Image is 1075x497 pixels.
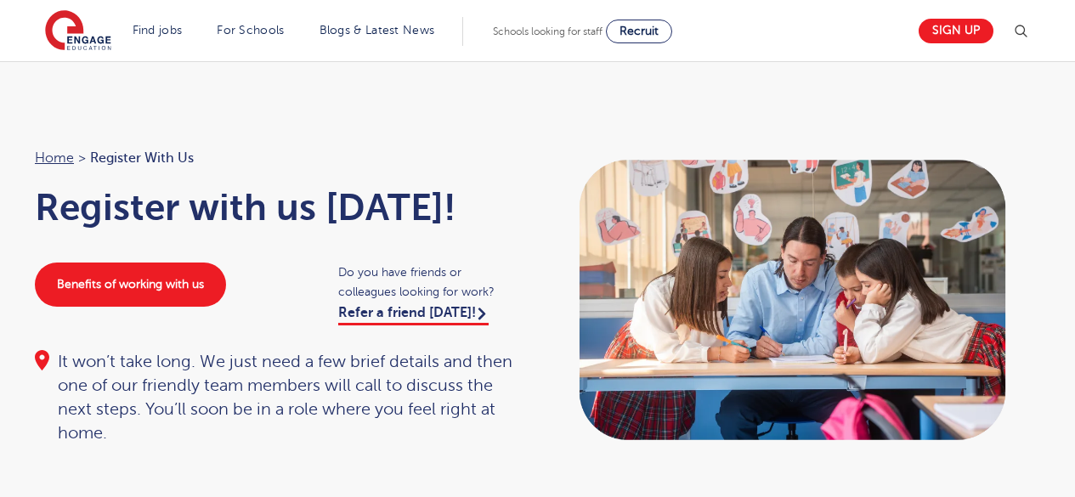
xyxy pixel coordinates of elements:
a: Home [35,150,74,166]
a: Find jobs [133,24,183,37]
a: Benefits of working with us [35,263,226,307]
a: Sign up [919,19,993,43]
span: > [78,150,86,166]
a: Recruit [606,20,672,43]
h1: Register with us [DATE]! [35,186,521,229]
span: Register with us [90,147,194,169]
img: Engage Education [45,10,111,53]
span: Recruit [620,25,659,37]
a: Refer a friend [DATE]! [338,305,489,325]
a: Blogs & Latest News [320,24,435,37]
nav: breadcrumb [35,147,521,169]
div: It won’t take long. We just need a few brief details and then one of our friendly team members wi... [35,350,521,445]
a: For Schools [217,24,284,37]
span: Do you have friends or colleagues looking for work? [338,263,521,302]
span: Schools looking for staff [493,25,603,37]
